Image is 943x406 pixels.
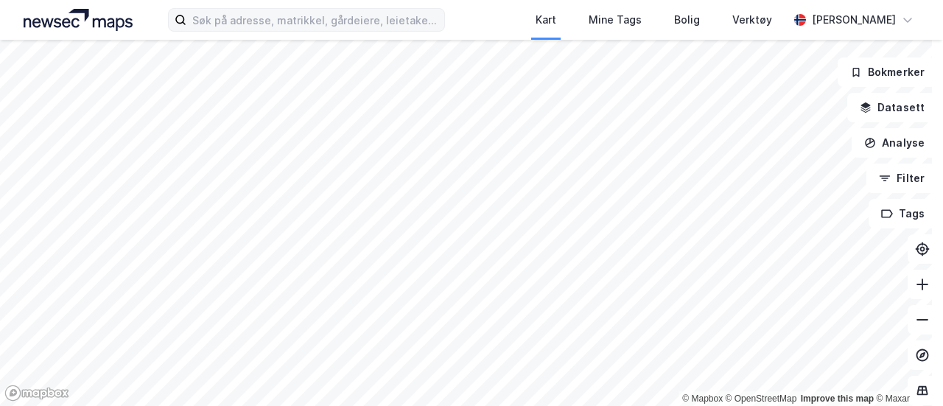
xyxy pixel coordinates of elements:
[589,11,642,29] div: Mine Tags
[812,11,896,29] div: [PERSON_NAME]
[24,9,133,31] img: logo.a4113a55bc3d86da70a041830d287a7e.svg
[536,11,556,29] div: Kart
[732,11,772,29] div: Verktøy
[186,9,444,31] input: Søk på adresse, matrikkel, gårdeiere, leietakere eller personer
[674,11,700,29] div: Bolig
[869,335,943,406] iframe: Chat Widget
